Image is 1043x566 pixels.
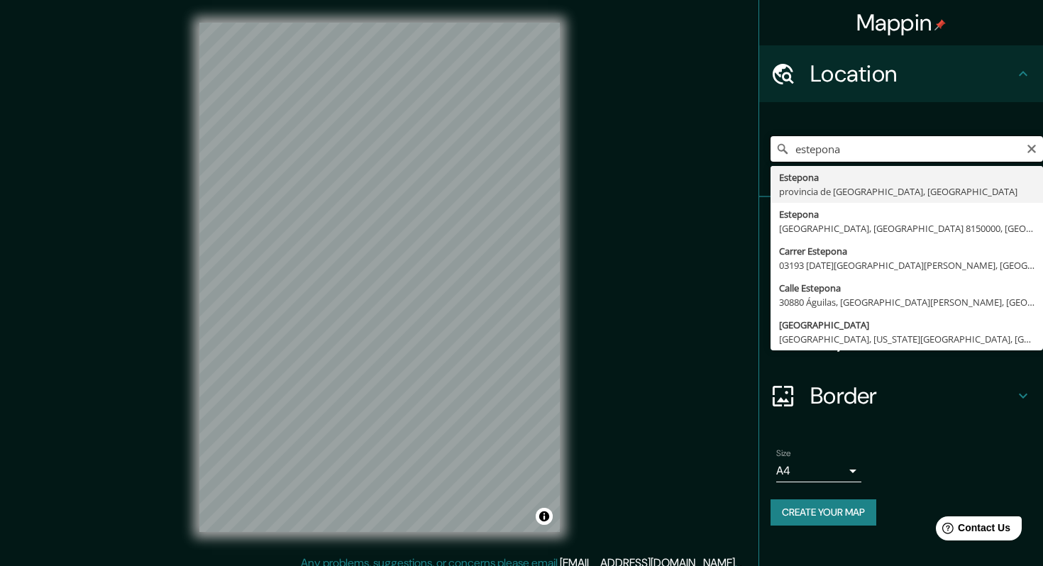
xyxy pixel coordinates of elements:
div: [GEOGRAPHIC_DATA], [US_STATE][GEOGRAPHIC_DATA], [GEOGRAPHIC_DATA] [779,332,1034,346]
div: Calle Estepona [779,281,1034,295]
input: Pick your city or area [771,136,1043,162]
label: Size [776,448,791,460]
div: 30880 Águilas, [GEOGRAPHIC_DATA][PERSON_NAME], [GEOGRAPHIC_DATA] [779,295,1034,309]
div: Location [759,45,1043,102]
h4: Layout [810,325,1015,353]
h4: Mappin [856,9,947,37]
div: provincia de [GEOGRAPHIC_DATA], [GEOGRAPHIC_DATA] [779,184,1034,199]
div: Border [759,367,1043,424]
canvas: Map [199,23,560,532]
img: pin-icon.png [934,19,946,30]
button: Toggle attribution [536,508,553,525]
button: Create your map [771,499,876,526]
div: Estepona [779,170,1034,184]
div: Pins [759,197,1043,254]
iframe: Help widget launcher [917,511,1027,550]
div: Layout [759,311,1043,367]
div: [GEOGRAPHIC_DATA] [779,318,1034,332]
h4: Border [810,382,1015,410]
div: Carrer Estepona [779,244,1034,258]
button: Clear [1026,141,1037,155]
div: [GEOGRAPHIC_DATA], [GEOGRAPHIC_DATA] 8150000, [GEOGRAPHIC_DATA] [779,221,1034,235]
div: Style [759,254,1043,311]
div: 03193 [DATE][GEOGRAPHIC_DATA][PERSON_NAME], [GEOGRAPHIC_DATA], [GEOGRAPHIC_DATA] [779,258,1034,272]
div: Estepona [779,207,1034,221]
h4: Location [810,60,1015,88]
div: A4 [776,460,861,482]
